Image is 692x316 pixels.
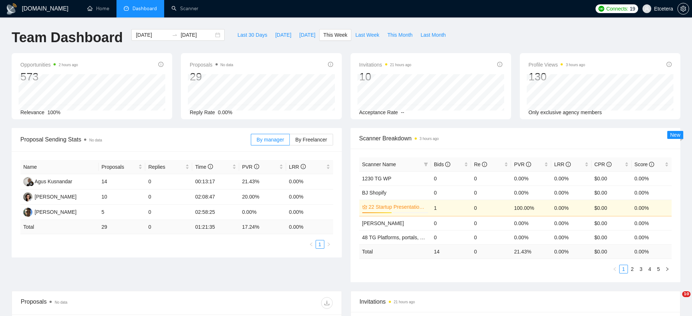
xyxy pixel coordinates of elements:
[190,60,233,69] span: Proposals
[362,235,451,240] a: 48 TG Platforms, portals, marketplaces
[434,161,450,167] span: Bids
[613,267,617,271] span: left
[474,161,487,167] span: Re
[192,205,239,220] td: 02:58:25
[99,174,146,189] td: 14
[192,220,239,234] td: 01:21:35
[592,230,632,244] td: $0.00
[431,244,471,259] td: 14
[171,5,198,12] a: searchScanner
[158,62,163,67] span: info-circle
[237,31,267,39] span: Last 30 Days
[309,242,313,247] span: left
[592,244,632,259] td: $ 0.00
[566,63,585,67] time: 3 hours ago
[29,181,34,186] img: gigradar-bm.png
[592,171,632,185] td: $0.00
[497,62,502,67] span: info-circle
[327,242,331,247] span: right
[655,265,663,273] a: 5
[362,161,396,167] span: Scanner Name
[667,291,685,309] iframe: Intercom live chat
[35,208,76,216] div: [PERSON_NAME]
[99,205,146,220] td: 5
[324,240,333,249] button: right
[307,240,316,249] button: left
[316,240,324,249] li: 1
[89,138,102,142] span: No data
[514,161,531,167] span: PVR
[221,63,233,67] span: No data
[362,204,367,209] span: crown
[383,29,416,41] button: This Month
[394,300,415,304] time: 21 hours ago
[359,70,411,84] div: 10
[145,189,192,205] td: 0
[511,244,551,259] td: 21.43 %
[181,31,214,39] input: End date
[637,265,645,273] a: 3
[471,185,511,200] td: 0
[630,5,635,13] span: 19
[172,32,178,38] span: to
[387,31,412,39] span: This Month
[359,244,431,259] td: Total
[271,29,295,41] button: [DATE]
[12,29,123,46] h1: Team Dashboard
[511,185,551,200] td: 0.00%
[286,174,333,189] td: 0.00%
[471,244,511,259] td: 0
[551,244,591,259] td: 0.00 %
[23,178,72,184] a: AKAgus Kusnandar
[190,70,233,84] div: 29
[566,162,571,167] span: info-circle
[682,291,691,297] span: 10
[192,189,239,205] td: 02:08:47
[20,135,251,144] span: Proposal Sending Stats
[59,63,78,67] time: 2 hours ago
[124,6,129,11] span: dashboard
[511,200,551,216] td: 100.00%
[401,109,404,115] span: --
[362,176,392,181] a: 1230 TG WP
[431,185,471,200] td: 0
[324,240,333,249] li: Next Page
[190,109,215,115] span: Reply Rate
[677,6,689,12] a: setting
[21,297,177,309] div: Proposals
[192,174,239,189] td: 00:13:17
[654,265,663,273] li: 5
[20,109,44,115] span: Relevance
[233,29,271,41] button: Last 30 Days
[482,162,487,167] span: info-circle
[301,164,306,169] span: info-circle
[632,171,672,185] td: 0.00%
[307,240,316,249] li: Previous Page
[20,160,99,174] th: Name
[471,200,511,216] td: 0
[133,5,157,12] span: Dashboard
[47,109,60,115] span: 100%
[172,32,178,38] span: swap-right
[678,6,689,12] span: setting
[286,220,333,234] td: 0.00 %
[359,109,398,115] span: Acceptance Rate
[145,220,192,234] td: 0
[316,240,324,248] a: 1
[289,164,306,170] span: LRR
[511,171,551,185] td: 0.00%
[551,230,591,244] td: 0.00%
[295,137,327,143] span: By Freelancer
[551,200,591,216] td: 0.00%
[511,216,551,230] td: 0.00%
[87,5,109,12] a: homeHome
[511,230,551,244] td: 0.00%
[99,189,146,205] td: 10
[606,162,612,167] span: info-circle
[634,161,654,167] span: Score
[471,171,511,185] td: 0
[670,132,680,138] span: New
[136,31,169,39] input: Start date
[362,190,387,196] a: BJ Shopify
[99,160,146,174] th: Proposals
